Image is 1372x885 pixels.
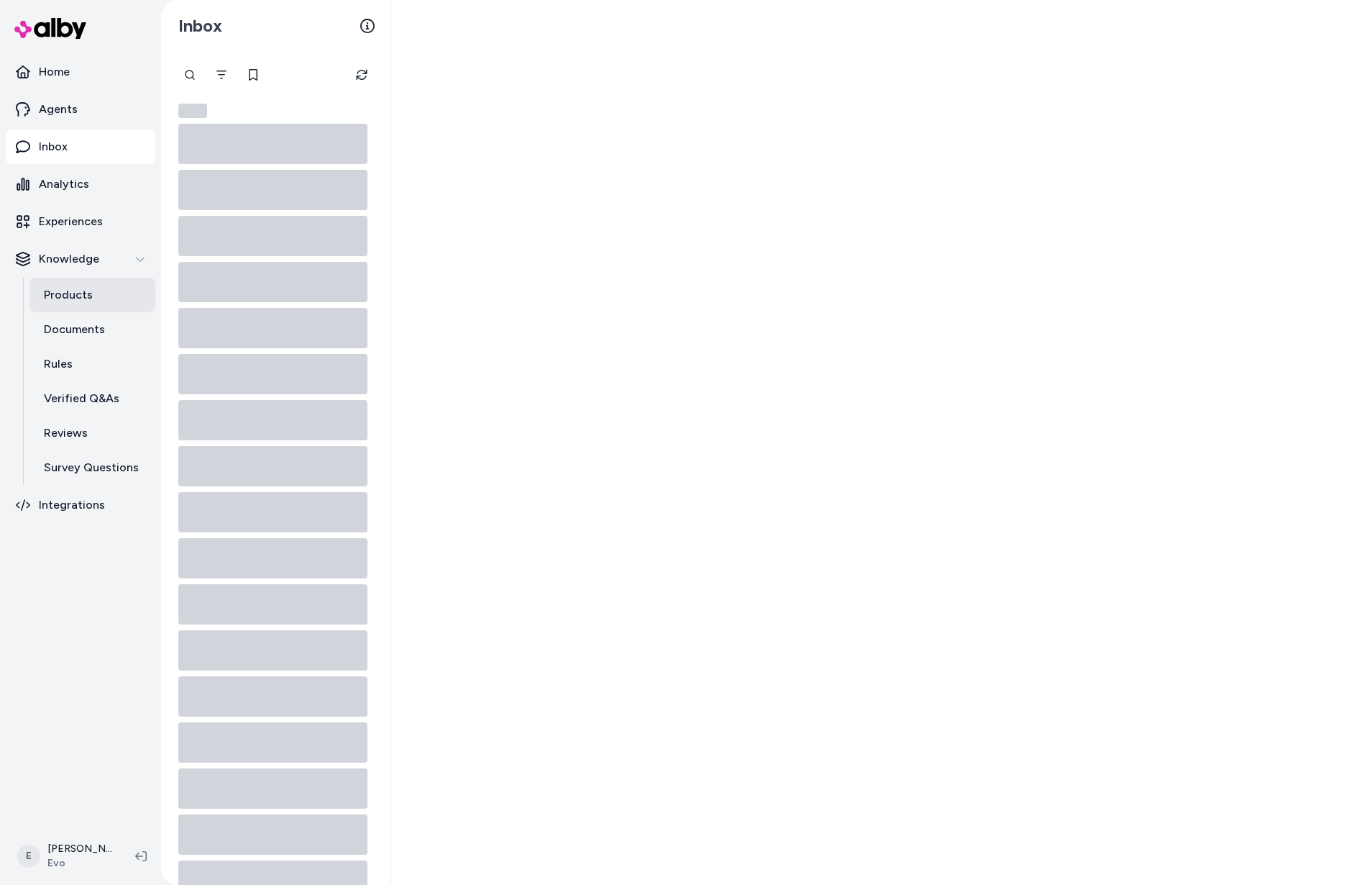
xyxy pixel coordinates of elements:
p: Survey Questions [44,459,139,476]
p: Rules [44,355,73,373]
p: Inbox [39,138,68,155]
span: E [17,845,40,868]
p: Home [39,63,70,81]
button: Filter [207,60,236,89]
p: [PERSON_NAME] [47,842,112,856]
button: Knowledge [6,242,155,276]
p: Integrations [39,496,105,514]
p: Agents [39,101,78,118]
a: Agents [6,92,155,127]
a: Documents [29,312,155,347]
span: Evo [47,856,112,871]
a: Survey Questions [29,450,155,485]
p: Documents [44,321,105,338]
a: Verified Q&As [29,381,155,416]
a: Rules [29,347,155,381]
p: Reviews [44,425,88,442]
p: Experiences [39,213,103,230]
button: Refresh [347,60,376,89]
p: Products [44,286,93,304]
a: Experiences [6,204,155,239]
p: Knowledge [39,250,99,268]
a: Inbox [6,130,155,164]
a: Analytics [6,167,155,201]
p: Analytics [39,176,89,193]
a: Home [6,55,155,89]
a: Reviews [29,416,155,450]
button: E[PERSON_NAME]Evo [9,833,124,879]
a: Products [29,278,155,312]
img: alby Logo [14,18,86,39]
p: Verified Q&As [44,390,119,407]
a: Integrations [6,488,155,522]
h2: Inbox [178,15,222,37]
